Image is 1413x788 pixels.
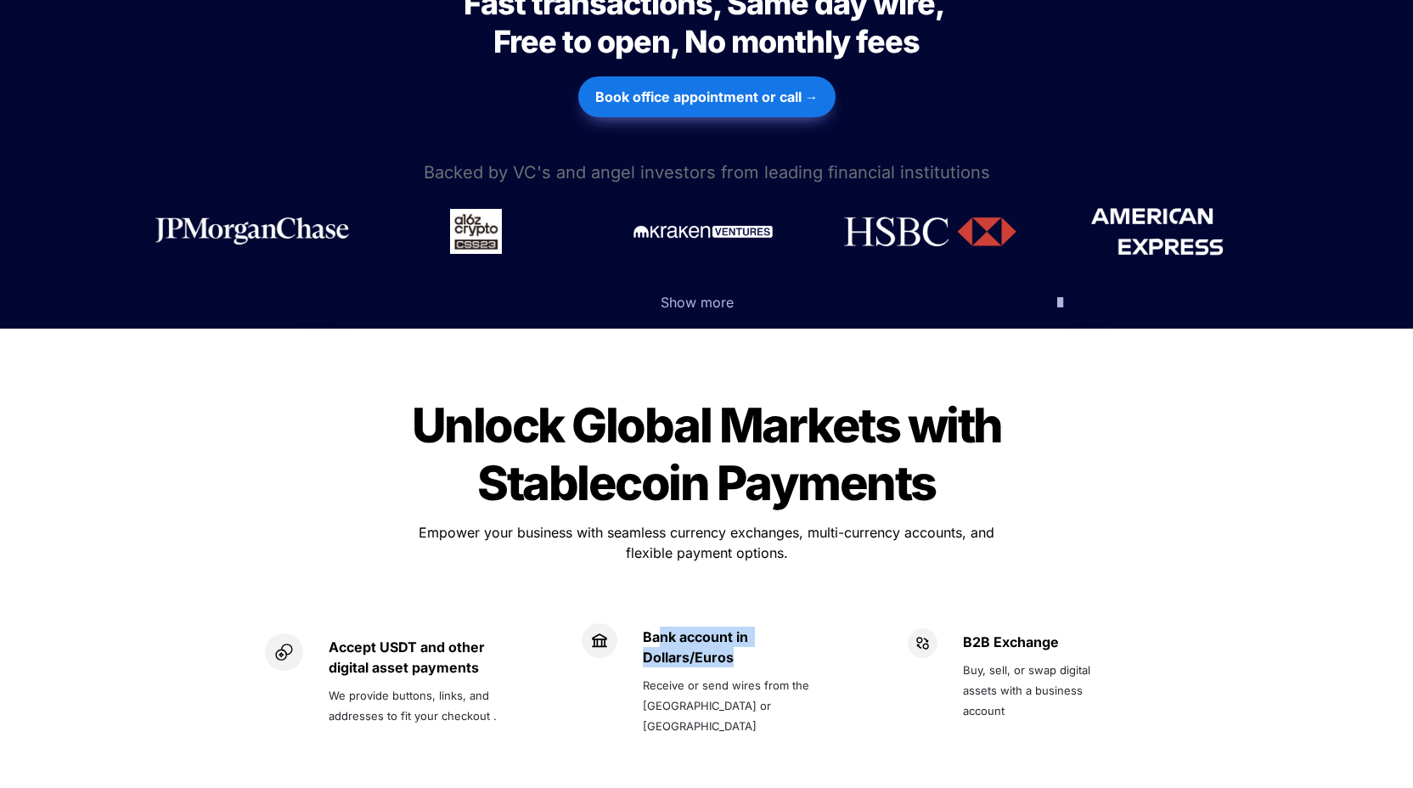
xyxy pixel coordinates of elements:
[643,628,752,666] strong: Bank account in Dollars/Euros
[643,678,813,733] span: Receive or send wires from the [GEOGRAPHIC_DATA] or [GEOGRAPHIC_DATA]
[595,88,819,105] strong: Book office appointment or call →
[963,663,1094,718] span: Buy, sell, or swap digital assets with a business account
[661,294,734,311] span: Show more
[419,524,999,561] span: Empower your business with seamless currency exchanges, multi-currency accounts, and flexible pay...
[329,689,497,723] span: We provide buttons, links, and addresses to fit your checkout .
[412,397,1010,512] span: Unlock Global Markets with Stablecoin Payments
[578,76,836,117] button: Book office appointment or call →
[324,276,1089,329] button: Show more
[424,162,990,183] span: Backed by VC's and angel investors from leading financial institutions
[329,639,488,676] strong: Accept USDT and other digital asset payments
[578,68,836,126] a: Book office appointment or call →
[963,633,1059,650] strong: B2B Exchange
